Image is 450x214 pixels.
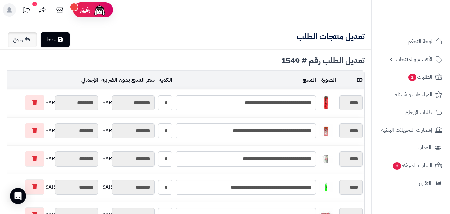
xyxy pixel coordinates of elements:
span: إشعارات التحويلات البنكية [381,125,432,135]
span: 1 [408,73,417,81]
div: Open Intercom Messenger [10,188,26,204]
span: لوحة التحكم [408,37,432,46]
div: SAR [101,123,155,138]
td: الكمية [156,71,174,89]
a: التقارير [376,175,446,191]
a: الطلبات1 [376,69,446,85]
div: SAR [2,123,98,138]
img: logo-2.png [405,8,444,22]
img: 1747536125-51jkufB9faL._AC_SL1000-40x40.jpg [319,96,333,109]
div: SAR [101,95,155,110]
img: 1747541306-e6e5e2d5-9b67-463e-b81b-59a02ee4-40x40.jpg [319,180,333,194]
span: الطلبات [408,72,432,82]
div: SAR [2,95,98,110]
a: لوحة التحكم [376,33,446,49]
div: SAR [2,179,98,195]
td: المنتج [174,71,318,89]
span: الأقسام والمنتجات [396,55,432,64]
a: رجوع [8,32,37,47]
a: حفظ [41,32,70,47]
img: 1747540408-7a431d2a-4456-4a4d-8b76-9a07e3ea-40x40.jpg [319,152,333,166]
a: تحديثات المنصة [18,3,34,18]
span: السلات المتروكة [392,161,432,170]
a: إشعارات التحويلات البنكية [376,122,446,138]
td: الصورة [318,71,338,89]
a: المراجعات والأسئلة [376,87,446,103]
a: العملاء [376,140,446,156]
a: السلات المتروكة6 [376,157,446,174]
div: تعديل الطلب رقم # 1549 [7,57,365,65]
div: SAR [101,151,155,167]
td: سعر المنتج بدون الضريبة [100,71,156,89]
span: رفيق [80,6,90,14]
span: المراجعات والأسئلة [395,90,432,99]
img: ai-face.png [93,3,106,17]
b: تعديل منتجات الطلب [297,31,365,43]
span: التقارير [419,179,431,188]
div: 10 [32,2,37,6]
span: طلبات الإرجاع [405,108,432,117]
a: طلبات الإرجاع [376,104,446,120]
span: العملاء [418,143,431,152]
img: 1747536704-0pJwjI98cPrMq6vp3MSCIk3zPhUD2S1Y-40x40.jpg [319,124,333,137]
div: SAR [101,180,155,195]
div: SAR [2,151,98,167]
td: ID [338,71,364,89]
span: 6 [392,162,401,170]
